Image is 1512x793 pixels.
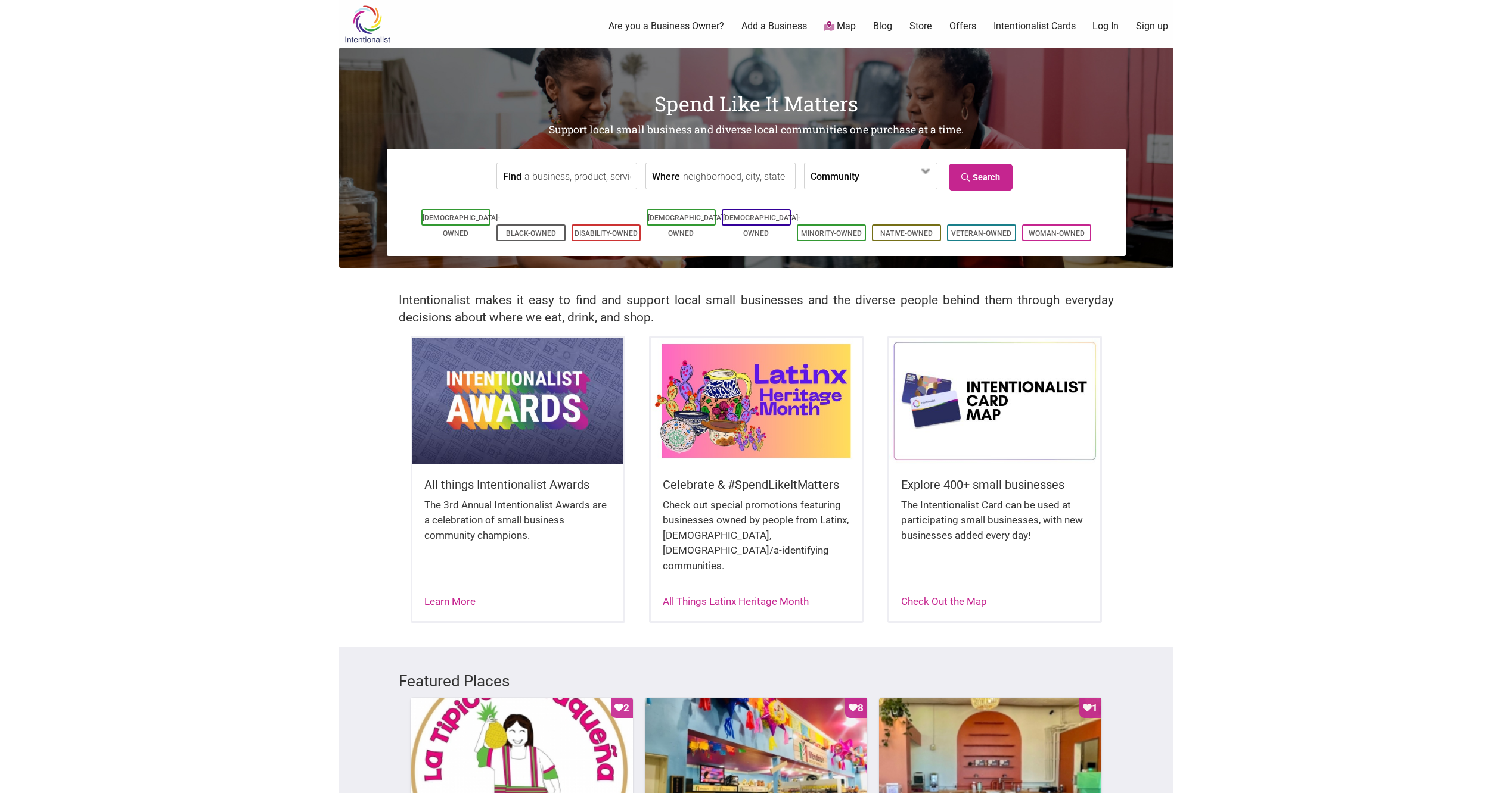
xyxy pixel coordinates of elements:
a: Offers [949,20,976,33]
label: Community [811,163,859,189]
h5: All things Intentionalist Awards [424,476,611,493]
div: Check out special promotions featuring businesses owned by people from Latinx, [DEMOGRAPHIC_DATA]... [663,498,850,586]
a: Minority-Owned [801,229,862,238]
a: Search [949,164,1013,191]
a: Add a Business [741,20,807,33]
img: Intentionalist Card Map [889,338,1100,464]
a: Black-Owned [506,229,556,238]
a: Sign up [1136,20,1168,33]
label: Where [652,163,680,189]
img: Latinx / Hispanic Heritage Month [651,338,862,464]
a: [DEMOGRAPHIC_DATA]-Owned [648,214,725,238]
a: Map [824,20,856,33]
a: All Things Latinx Heritage Month [663,595,809,607]
div: The 3rd Annual Intentionalist Awards are a celebration of small business community champions. [424,498,611,555]
a: Veteran-Owned [951,229,1011,238]
h2: Intentionalist makes it easy to find and support local small businesses and the diverse people be... [399,292,1114,326]
a: Learn More [424,595,476,607]
a: Intentionalist Cards [993,20,1076,33]
a: Blog [873,20,892,33]
img: Intentionalist [339,5,396,43]
a: Check Out the Map [901,595,987,607]
h1: Spend Like It Matters [339,89,1173,118]
input: neighborhood, city, state [683,163,792,190]
a: Log In [1092,20,1119,33]
label: Find [503,163,521,189]
input: a business, product, service [524,163,634,190]
a: Disability-Owned [575,229,638,238]
a: Store [909,20,932,33]
a: Native-Owned [880,229,933,238]
a: [DEMOGRAPHIC_DATA]-Owned [723,214,800,238]
h5: Celebrate & #SpendLikeItMatters [663,476,850,493]
h2: Support local small business and diverse local communities one purchase at a time. [339,123,1173,138]
div: The Intentionalist Card can be used at participating small businesses, with new businesses added ... [901,498,1088,555]
h5: Explore 400+ small businesses [901,476,1088,493]
h3: Featured Places [399,670,1114,692]
a: [DEMOGRAPHIC_DATA]-Owned [423,214,500,238]
a: Woman-Owned [1029,229,1085,238]
img: Intentionalist Awards [412,338,623,464]
a: Are you a Business Owner? [608,20,724,33]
